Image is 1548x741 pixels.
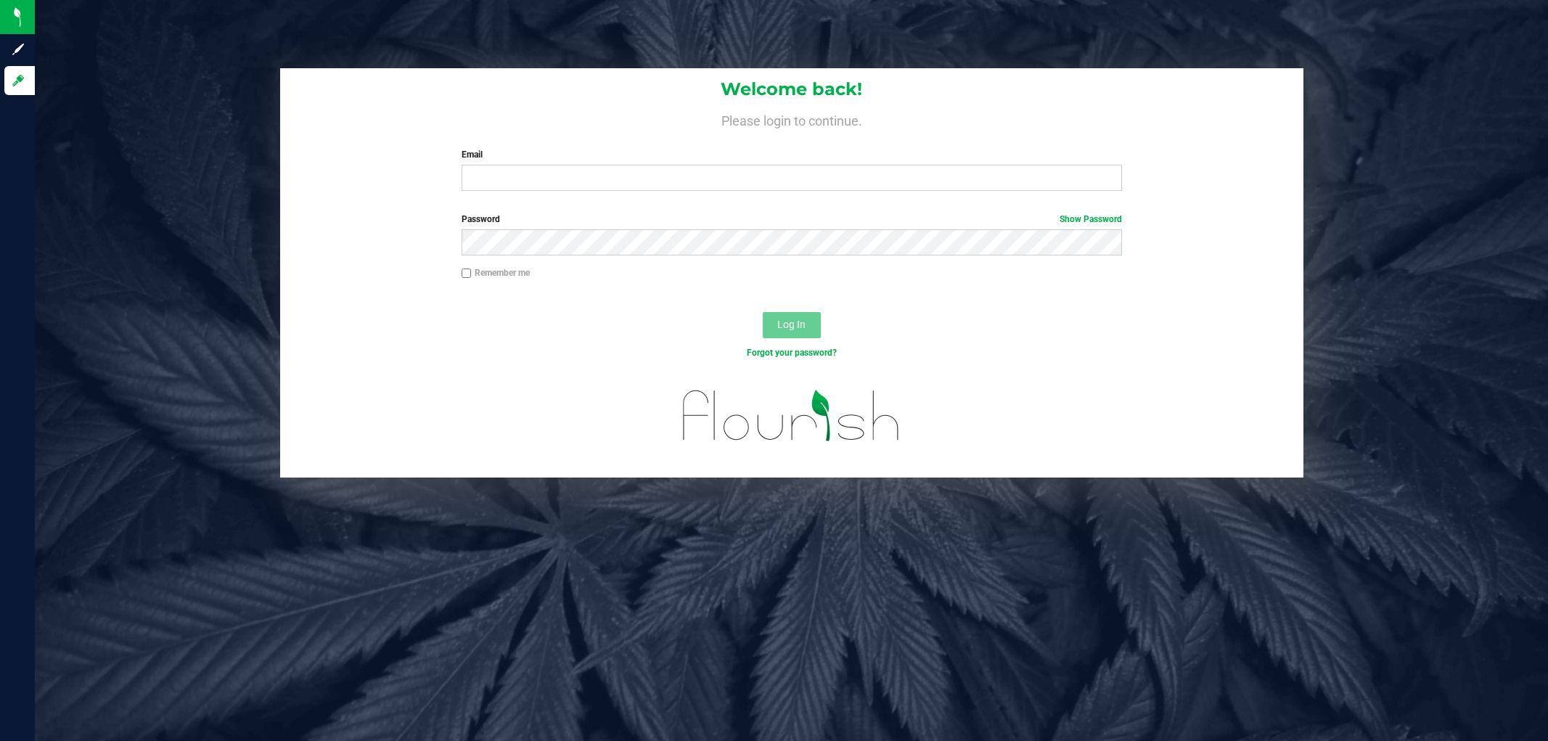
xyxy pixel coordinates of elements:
[280,110,1303,128] h4: Please login to continue.
[763,312,821,338] button: Log In
[462,269,472,279] input: Remember me
[663,374,920,457] img: flourish_logo.svg
[747,348,837,358] a: Forgot your password?
[462,214,500,224] span: Password
[462,148,1122,161] label: Email
[1060,214,1122,224] a: Show Password
[11,73,25,88] inline-svg: Log in
[777,319,806,330] span: Log In
[280,80,1303,99] h1: Welcome back!
[11,42,25,57] inline-svg: Sign up
[462,266,530,279] label: Remember me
